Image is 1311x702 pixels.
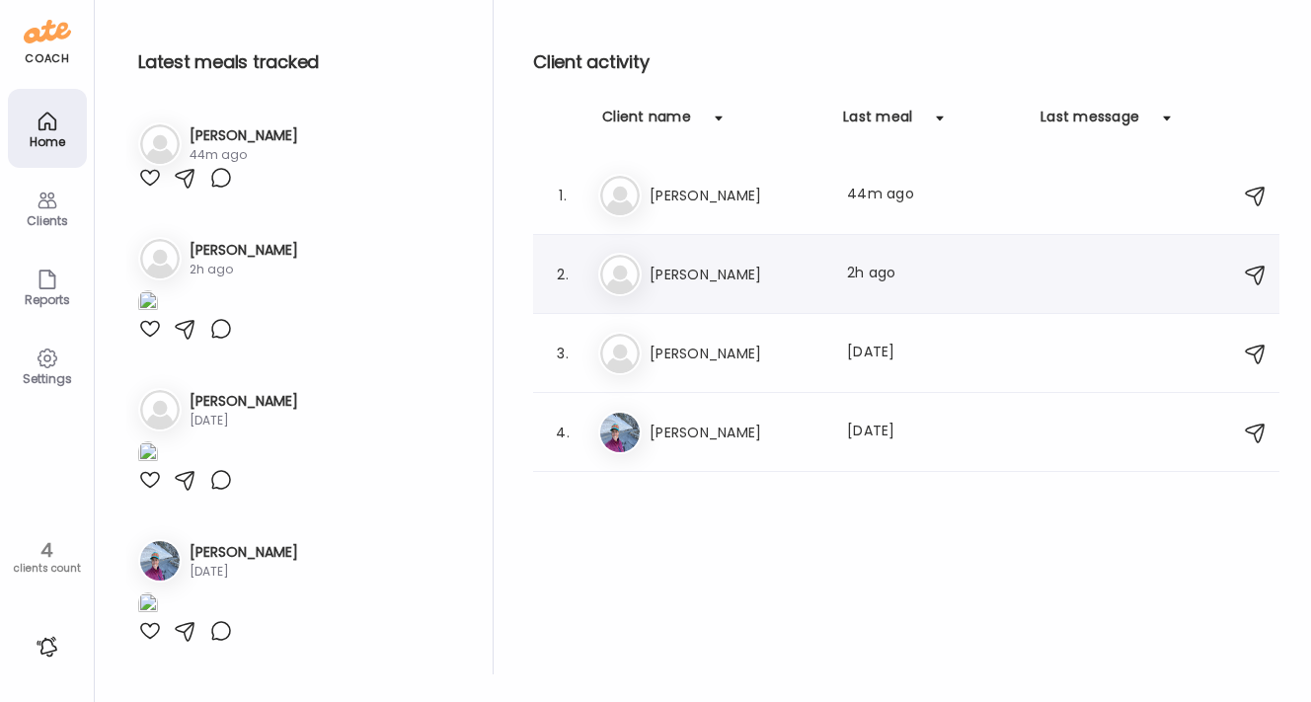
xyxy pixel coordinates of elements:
[25,50,69,67] div: coach
[12,293,83,306] div: Reports
[138,290,158,317] img: images%2FVAmilhZcziejevklNQqJtrBcBD52%2F1X6G202AruRmK6Loxtmg%2FydwSrYpzGmQ57v0v2L7w_1080
[190,391,298,412] h3: [PERSON_NAME]
[847,421,1021,444] div: [DATE]
[650,342,823,365] h3: [PERSON_NAME]
[7,562,87,576] div: clients count
[190,146,298,164] div: 44m ago
[551,184,575,207] div: 1.
[190,412,298,429] div: [DATE]
[600,413,640,452] img: avatars%2FZNTbtC4OAYfluk2MuplJscLQkeE2
[12,135,83,148] div: Home
[140,390,180,429] img: bg-avatar-default.svg
[847,263,1021,286] div: 2h ago
[140,124,180,164] img: bg-avatar-default.svg
[190,240,298,261] h3: [PERSON_NAME]
[138,592,158,619] img: images%2FZNTbtC4OAYfluk2MuplJscLQkeE2%2FqN5XsMJ0eLxVhuPlInie%2F4eyo4YeKfIbg99QGlkgP_1080
[650,421,823,444] h3: [PERSON_NAME]
[600,334,640,373] img: bg-avatar-default.svg
[12,372,83,385] div: Settings
[650,184,823,207] h3: [PERSON_NAME]
[12,214,83,227] div: Clients
[1041,107,1139,138] div: Last message
[602,107,691,138] div: Client name
[190,125,298,146] h3: [PERSON_NAME]
[138,47,461,77] h2: Latest meals tracked
[190,563,298,581] div: [DATE]
[190,261,298,278] div: 2h ago
[551,421,575,444] div: 4.
[847,342,1021,365] div: [DATE]
[600,255,640,294] img: bg-avatar-default.svg
[140,541,180,581] img: avatars%2FZNTbtC4OAYfluk2MuplJscLQkeE2
[600,176,640,215] img: bg-avatar-default.svg
[7,538,87,562] div: 4
[138,441,158,468] img: images%2FblWSTIpgEIR3pfRINLsBmUjfzpF3%2FHUsyFp1IQRSuSo1pg4sU%2FrNH3zwX5wThB8LiywZN6_1080
[650,263,823,286] h3: [PERSON_NAME]
[551,263,575,286] div: 2.
[533,47,1279,77] h2: Client activity
[551,342,575,365] div: 3.
[843,107,912,138] div: Last meal
[140,239,180,278] img: bg-avatar-default.svg
[24,16,71,47] img: ate
[190,542,298,563] h3: [PERSON_NAME]
[847,184,1021,207] div: 44m ago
